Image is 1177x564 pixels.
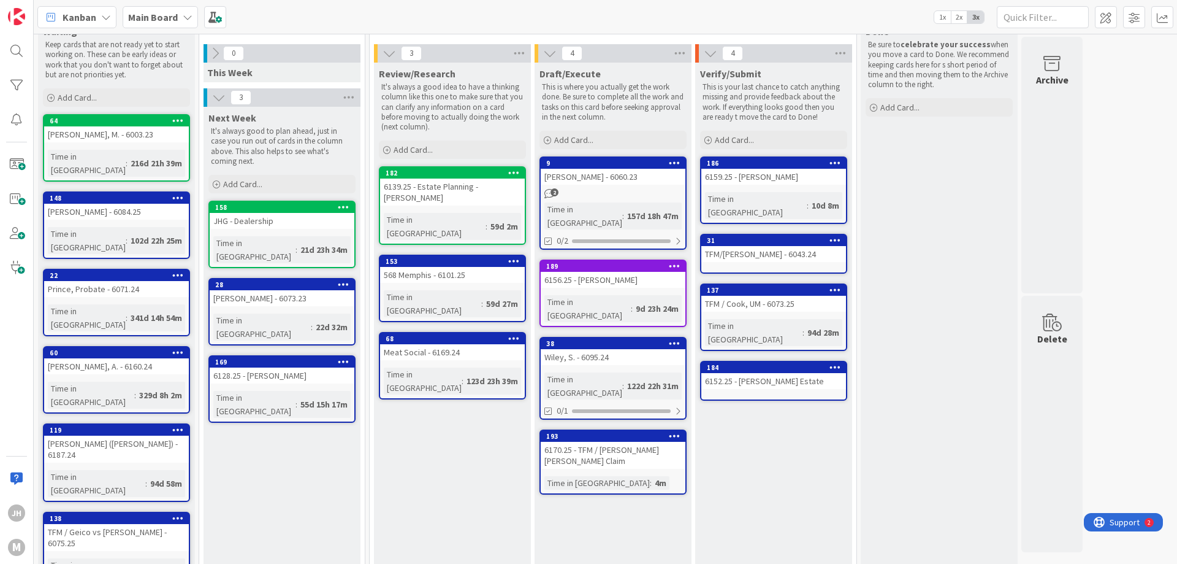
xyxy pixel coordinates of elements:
div: 189 [541,261,685,272]
div: 1696128.25 - [PERSON_NAME] [210,357,354,384]
div: 6152.25 - [PERSON_NAME] Estate [701,373,846,389]
a: 1866159.25 - [PERSON_NAME]Time in [GEOGRAPHIC_DATA]:10d 8m [700,156,847,224]
span: : [807,199,809,212]
div: 153 [380,256,525,267]
a: 9[PERSON_NAME] - 6060.23Time in [GEOGRAPHIC_DATA]:157d 18h 47m0/2 [539,156,687,250]
div: 9 [546,159,685,168]
span: : [295,243,297,257]
span: : [481,297,483,311]
div: Time in [GEOGRAPHIC_DATA] [48,150,126,177]
div: 6156.25 - [PERSON_NAME] [541,272,685,288]
div: 59d 2m [487,220,521,233]
span: : [802,326,804,339]
div: 186 [707,159,846,168]
strong: celebrate your success [901,39,991,50]
span: This Week [207,66,253,79]
a: 28[PERSON_NAME] - 6073.23Time in [GEOGRAPHIC_DATA]:22d 32m [208,278,356,346]
div: TFM/[PERSON_NAME] - 6043.24 [701,246,846,262]
div: 184 [707,363,846,372]
div: 55d 15h 17m [297,398,351,411]
div: 31 [707,236,846,245]
div: [PERSON_NAME], A. - 6160.24 [44,358,189,374]
p: This is your last chance to catch anything missing and provide feedback about the work. If everyt... [703,82,845,122]
div: 153568 Memphis - 6101.25 [380,256,525,283]
span: Add Card... [58,92,97,103]
div: 182 [386,169,525,177]
div: TFM / Cook, UM - 6073.25 [701,296,846,312]
div: 38 [546,339,685,348]
div: 31 [701,235,846,246]
div: 68 [386,334,525,343]
div: 6128.25 - [PERSON_NAME] [210,368,354,384]
div: 138 [50,514,189,523]
span: 2 [550,188,558,196]
div: 169 [215,358,354,366]
div: 28 [210,279,354,290]
span: 0/2 [557,234,568,247]
div: 193 [546,432,685,441]
span: : [126,156,128,170]
div: 137TFM / Cook, UM - 6073.25 [701,285,846,312]
div: Time in [GEOGRAPHIC_DATA] [213,391,295,418]
span: : [622,209,624,223]
span: 2x [951,11,967,23]
div: 60 [44,347,189,358]
div: 138 [44,513,189,524]
span: : [295,398,297,411]
div: 4m [652,476,669,490]
div: 21d 23h 34m [297,243,351,257]
span: Kanban [63,10,96,25]
div: 193 [541,431,685,442]
div: [PERSON_NAME] - 6060.23 [541,169,685,185]
div: 169 [210,357,354,368]
img: Visit kanbanzone.com [8,8,25,25]
div: 148 [50,194,189,203]
span: Support [26,2,56,17]
div: Time in [GEOGRAPHIC_DATA] [213,314,311,341]
span: 3 [230,90,251,105]
div: TFM / Geico vs [PERSON_NAME] - 6075.25 [44,524,189,551]
span: : [126,311,128,325]
div: 189 [546,262,685,271]
span: Add Card... [394,144,433,155]
div: 137 [707,286,846,295]
div: Time in [GEOGRAPHIC_DATA] [48,382,134,409]
div: 329d 8h 2m [136,388,185,402]
div: 68Meat Social - 6169.24 [380,333,525,360]
span: Add Card... [554,134,593,145]
span: Next Week [208,112,256,124]
div: Time in [GEOGRAPHIC_DATA] [705,319,802,346]
div: Time in [GEOGRAPHIC_DATA] [48,227,126,254]
span: : [622,379,624,393]
div: Time in [GEOGRAPHIC_DATA] [384,368,462,395]
a: 148[PERSON_NAME] - 6084.25Time in [GEOGRAPHIC_DATA]:102d 22h 25m [43,191,190,259]
span: : [650,476,652,490]
div: Time in [GEOGRAPHIC_DATA] [384,213,486,240]
a: 22Prince, Probate - 6071.24Time in [GEOGRAPHIC_DATA]:341d 14h 54m [43,269,190,336]
div: 123d 23h 39m [463,374,521,388]
span: 4 [562,46,582,61]
div: 9d 23h 24m [633,302,682,315]
div: [PERSON_NAME] - 6073.23 [210,290,354,306]
div: 38 [541,338,685,349]
div: 9[PERSON_NAME] - 6060.23 [541,158,685,185]
div: 6139.25 - Estate Planning - [PERSON_NAME] [380,179,525,206]
div: 119 [44,425,189,436]
div: Time in [GEOGRAPHIC_DATA] [544,373,622,400]
span: Add Card... [223,179,262,190]
div: 148[PERSON_NAME] - 6084.25 [44,193,189,220]
span: 1x [934,11,951,23]
div: Time in [GEOGRAPHIC_DATA] [544,295,631,322]
span: : [631,302,633,315]
a: 158JHG - DealershipTime in [GEOGRAPHIC_DATA]:21d 23h 34m [208,201,356,268]
div: 22 [44,270,189,281]
div: 157d 18h 47m [624,209,682,223]
div: 2 [64,5,67,15]
div: 1846152.25 - [PERSON_NAME] Estate [701,362,846,389]
span: : [486,220,487,233]
span: 0 [223,46,244,61]
a: 68Meat Social - 6169.24Time in [GEOGRAPHIC_DATA]:123d 23h 39m [379,332,526,400]
a: 64[PERSON_NAME], M. - 6003.23Time in [GEOGRAPHIC_DATA]:216d 21h 39m [43,114,190,182]
div: JH [8,504,25,522]
div: 119[PERSON_NAME] ([PERSON_NAME]) - 6187.24 [44,425,189,463]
